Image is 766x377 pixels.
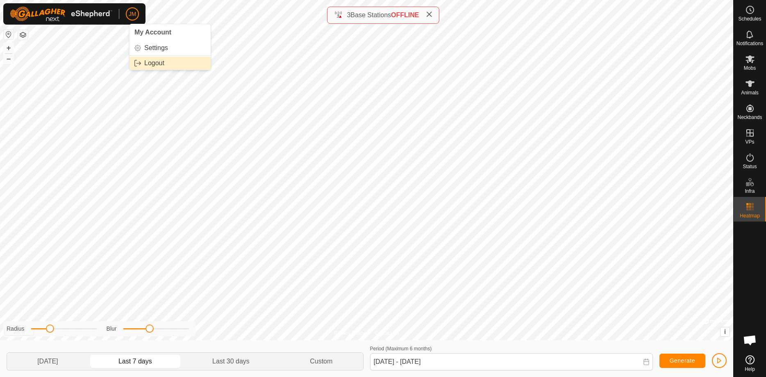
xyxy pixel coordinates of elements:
[18,30,28,40] button: Map Layers
[118,356,152,366] span: Last 7 days
[745,367,755,372] span: Help
[743,164,757,169] span: Status
[212,356,250,366] span: Last 30 days
[134,29,171,36] span: My Account
[130,57,211,70] a: Logout
[745,139,754,144] span: VPs
[4,30,14,39] button: Reset Map
[129,10,136,18] span: JM
[334,329,365,337] a: Privacy Policy
[724,328,726,335] span: i
[144,45,168,51] span: Settings
[738,16,761,21] span: Schedules
[375,329,399,337] a: Contact Us
[10,7,112,21] img: Gallagher Logo
[144,60,164,66] span: Logout
[370,346,432,352] label: Period (Maximum 6 months)
[4,54,14,64] button: –
[107,324,117,333] label: Blur
[37,356,58,366] span: [DATE]
[741,90,759,95] span: Animals
[130,41,211,55] a: Settings
[4,43,14,53] button: +
[736,41,763,46] span: Notifications
[745,189,755,194] span: Infra
[721,327,730,336] button: i
[391,11,419,18] span: OFFLINE
[737,115,762,120] span: Neckbands
[7,324,25,333] label: Radius
[347,11,350,18] span: 3
[740,213,760,218] span: Heatmap
[744,66,756,71] span: Mobs
[659,354,705,368] button: Generate
[738,328,762,352] div: Open chat
[310,356,332,366] span: Custom
[350,11,391,18] span: Base Stations
[734,352,766,375] a: Help
[670,357,695,364] span: Generate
